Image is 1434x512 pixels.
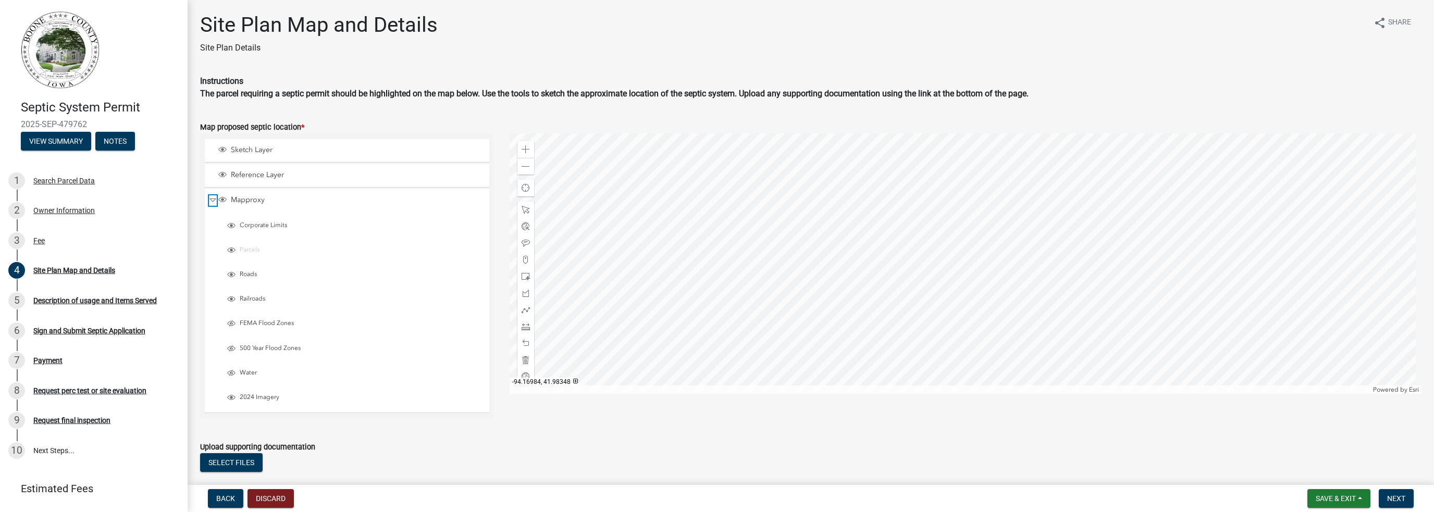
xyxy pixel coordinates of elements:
[8,352,25,369] div: 7
[214,313,488,336] li: FEMA Flood Zones
[1365,13,1419,33] button: shareShare
[1379,489,1414,508] button: Next
[237,295,485,303] span: Railroads
[237,344,485,353] span: 500 Year Flood Zones
[226,221,485,232] div: Corporate Limits
[8,202,25,219] div: 2
[21,119,167,129] span: 2025-SEP-479762
[226,246,485,256] div: Parcels (Invisible at current scale)
[200,444,315,451] label: Upload supporting documentation
[8,478,171,499] a: Estimated Fees
[248,489,294,508] button: Discard
[205,139,489,163] li: Sketch Layer
[226,319,485,330] div: FEMA Flood Zones
[237,270,485,279] span: Roads
[200,124,304,131] label: Map proposed septic location
[214,338,488,361] li: 500 Year Flood Zones
[95,138,135,146] wm-modal-confirm: Notes
[217,145,486,156] div: Sketch Layer
[208,489,243,508] button: Back
[33,267,115,274] div: Site Plan Map and Details
[216,494,235,503] span: Back
[21,138,91,146] wm-modal-confirm: Summary
[33,417,110,424] div: Request final inspection
[200,89,1029,98] b: The parcel requiring a septic permit should be highlighted on the map below. Use the tools to ske...
[33,177,95,184] div: Search Parcel Data
[33,207,95,214] div: Owner Information
[1374,17,1386,29] i: share
[1370,385,1421,394] div: Powered by
[1307,489,1370,508] button: Save & Exit
[237,393,485,402] span: 2024 Imagery
[1387,494,1405,503] span: Next
[1316,494,1356,503] span: Save & Exit
[237,369,485,377] span: Water
[226,369,485,379] div: Water
[517,180,534,196] div: Find my location
[209,195,217,205] span: Collapse
[214,215,488,238] li: Corporate Limits
[33,357,63,364] div: Payment
[228,195,486,205] span: Mapproxy
[237,246,485,254] span: Parcels (Invisible at current scale)
[8,412,25,429] div: 9
[214,289,488,311] li: Railroads
[214,240,488,263] li: Parcels (Invisible at current scale)
[33,297,157,304] div: Description of usage and Items Served
[200,76,243,86] b: Instructions
[200,13,438,38] h1: Site Plan Map and Details
[205,189,489,413] li: Mapproxy
[8,232,25,249] div: 3
[8,382,25,399] div: 8
[8,172,25,189] div: 1
[214,264,488,287] li: Roads
[217,195,486,206] div: Mapproxy
[226,344,485,355] div: 500 Year Flood Zones
[21,132,91,151] button: View Summary
[228,170,486,180] span: Reference Layer
[237,319,485,328] span: FEMA Flood Zones
[33,327,145,334] div: Sign and Submit Septic Application
[228,145,486,155] span: Sketch Layer
[517,141,534,158] div: Zoom in
[226,393,485,404] div: 2024 Imagery
[1409,386,1419,393] a: Esri
[8,322,25,339] div: 6
[8,442,25,459] div: 10
[217,170,486,181] div: Reference Layer
[237,221,485,230] span: Corporate Limits
[200,42,438,54] p: Site Plan Details
[21,100,179,115] h4: Septic System Permit
[95,132,135,151] button: Notes
[1388,17,1411,29] span: Share
[517,158,534,174] div: Zoom out
[205,164,489,188] li: Reference Layer
[8,262,25,279] div: 4
[204,136,490,416] ul: Layer List
[214,363,488,385] li: Water
[21,11,100,89] img: Boone County, Iowa
[226,270,485,281] div: Roads
[33,387,146,394] div: Request perc test or site evaluation
[33,237,45,244] div: Fee
[8,292,25,309] div: 5
[214,387,488,410] li: 2024 Imagery
[226,295,485,305] div: Railroads
[200,453,263,472] button: Select files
